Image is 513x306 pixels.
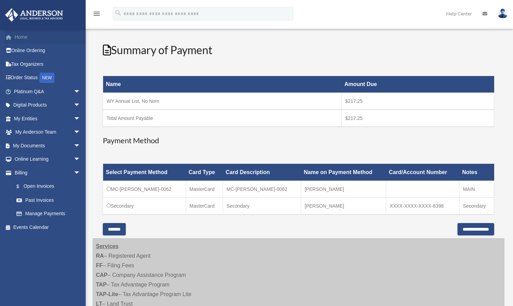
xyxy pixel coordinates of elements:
[5,85,91,98] a: Platinum Q&Aarrow_drop_down
[96,243,119,249] strong: Services
[74,85,87,99] span: arrow_drop_down
[74,139,87,153] span: arrow_drop_down
[103,110,342,127] td: Total Amount Payable
[5,71,91,85] a: Order StatusNEW
[186,181,223,197] td: MasterCard
[459,197,494,215] td: Secondary
[103,93,342,110] td: WY Annual List, No Nom
[459,181,494,197] td: MAIN
[96,253,104,259] strong: RA
[39,73,54,83] div: NEW
[5,166,87,180] a: Billingarrow_drop_down
[74,98,87,112] span: arrow_drop_down
[103,135,494,146] h3: Payment Method
[74,125,87,139] span: arrow_drop_down
[96,291,118,297] strong: TAP-Lite
[96,262,103,268] strong: FF
[5,112,91,125] a: My Entitiesarrow_drop_down
[5,57,91,71] a: Tax Organizers
[5,139,91,152] a: My Documentsarrow_drop_down
[223,181,301,197] td: MC-[PERSON_NAME]-0062
[5,44,91,58] a: Online Ordering
[114,9,122,17] i: search
[103,42,494,58] h2: Summary of Payment
[459,164,494,181] th: Notes
[342,93,494,110] td: $217.25
[498,9,508,19] img: User Pic
[5,220,91,234] a: Events Calendar
[103,164,186,181] th: Select Payment Method
[74,112,87,126] span: arrow_drop_down
[103,76,342,93] th: Name
[386,197,460,215] td: XXXX-XXXX-XXXX-8398
[93,10,101,18] i: menu
[386,164,460,181] th: Card/Account Number
[301,181,386,197] td: [PERSON_NAME]
[5,152,91,166] a: Online Learningarrow_drop_down
[20,182,24,191] span: $
[301,197,386,215] td: [PERSON_NAME]
[103,197,186,215] td: Secondary
[3,8,65,22] img: Anderson Advisors Platinum Portal
[93,12,101,18] a: menu
[10,207,87,221] a: Manage Payments
[5,125,91,139] a: My Anderson Teamarrow_drop_down
[301,164,386,181] th: Name on Payment Method
[5,30,91,44] a: Home
[223,197,301,215] td: Secondary
[10,180,84,194] a: $Open Invoices
[96,272,108,278] strong: CAP
[74,152,87,167] span: arrow_drop_down
[186,197,223,215] td: MasterCard
[186,164,223,181] th: Card Type
[5,98,91,112] a: Digital Productsarrow_drop_down
[74,166,87,180] span: arrow_drop_down
[342,110,494,127] td: $217.25
[96,282,107,287] strong: TAP
[342,76,494,93] th: Amount Due
[10,193,87,207] a: Past Invoices
[223,164,301,181] th: Card Description
[103,181,186,197] td: MC-[PERSON_NAME]-0062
